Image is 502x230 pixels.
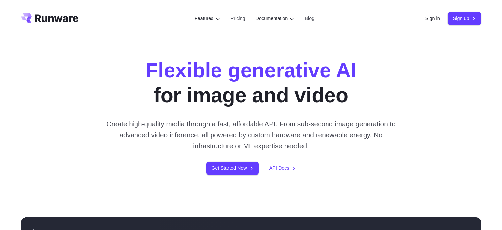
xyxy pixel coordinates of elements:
[256,15,294,22] label: Documentation
[305,15,314,22] a: Blog
[145,59,357,82] strong: Flexible generative AI
[195,15,220,22] label: Features
[145,58,357,108] h1: for image and video
[269,164,296,172] a: API Docs
[448,12,481,25] a: Sign up
[21,13,79,23] a: Go to /
[425,15,440,22] a: Sign in
[206,162,258,175] a: Get Started Now
[104,118,398,152] p: Create high-quality media through a fast, affordable API. From sub-second image generation to adv...
[231,15,245,22] a: Pricing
